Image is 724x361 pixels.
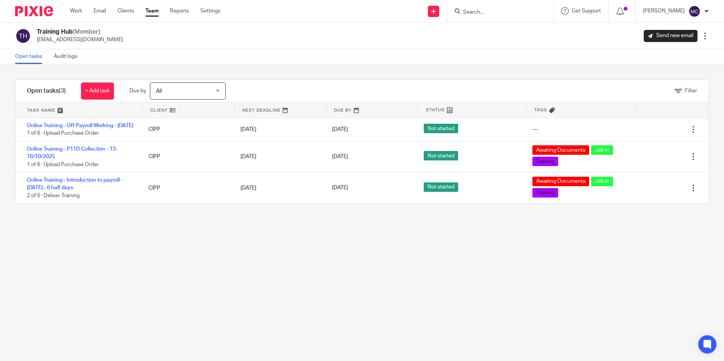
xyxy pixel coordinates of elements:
div: [DATE] [233,149,325,164]
img: svg%3E [15,28,31,44]
div: CIPP [141,180,232,196]
h2: Training Hub [37,28,123,36]
a: Reports [170,7,189,15]
span: 1 of 6 · Upload Purchase Order [27,131,99,136]
span: Awaiting Documents [532,177,589,186]
a: Online Training - P11D Collection - 13-16/10/2025 [27,146,117,159]
a: Settings [200,7,220,15]
div: CIPP [141,149,232,164]
span: (3) [59,88,66,94]
span: Not started [424,182,458,192]
span: Status [426,107,445,113]
span: 1 of 6 · Upload Purchase Order [27,162,99,167]
div: --- [532,126,538,133]
span: Training [532,157,558,166]
span: Not started [424,151,458,160]
div: [DATE] [233,122,325,137]
span: Not started [424,124,458,133]
span: Job in [591,145,613,155]
img: Pixie [15,6,53,16]
a: Work [70,7,82,15]
a: + Add task [81,82,114,100]
span: All [156,89,162,94]
span: [DATE] [332,127,348,132]
h1: Open tasks [27,87,66,95]
span: [DATE] [332,185,348,191]
a: Online Training - Introduction to payroll - [DATE] - 6 half days [27,177,123,190]
span: 2 of 6 · Deliver Training [27,193,80,198]
input: Search [462,9,531,16]
img: svg%3E [688,5,701,17]
span: (Member) [73,29,100,35]
a: Online Training - Off Payroll Working - [DATE] [27,123,133,128]
div: CIPP [141,122,232,137]
a: Email [94,7,106,15]
div: [DATE] [233,180,325,196]
p: [EMAIL_ADDRESS][DOMAIN_NAME] [37,36,123,44]
a: Clients [117,7,134,15]
a: Open tasks [15,49,48,64]
span: Training [532,188,558,198]
span: Job in [591,177,613,186]
a: Audit logs [54,49,83,64]
span: Awaiting Documents [532,145,589,155]
span: Filter [685,88,697,93]
span: [DATE] [332,154,348,159]
a: Send new email [644,30,697,42]
p: Due by [130,87,146,95]
span: Get Support [572,8,601,14]
p: [PERSON_NAME] [643,7,685,15]
a: Team [145,7,159,15]
span: Tags [534,107,547,113]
